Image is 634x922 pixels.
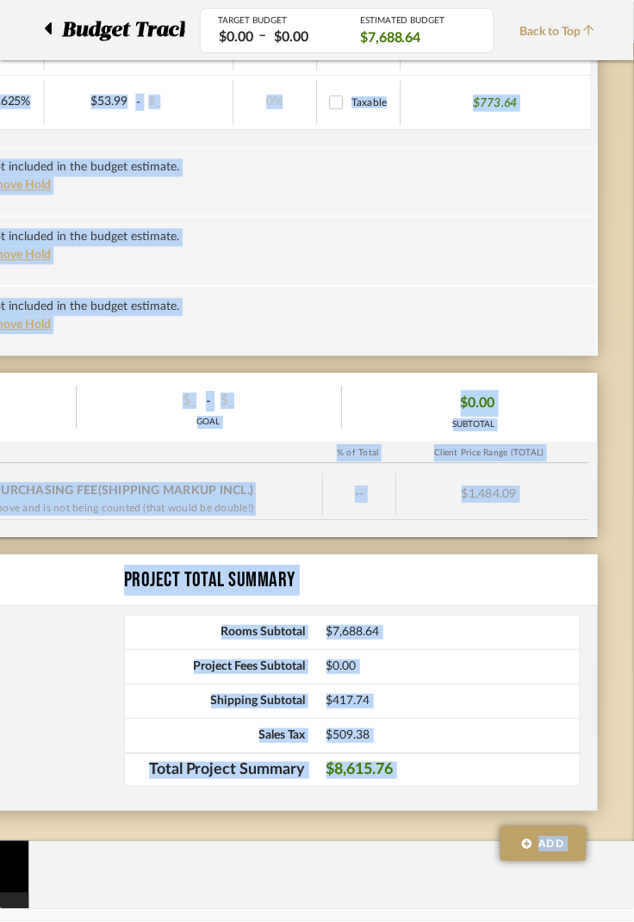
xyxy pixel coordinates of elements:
[258,26,266,47] span: –
[323,473,396,517] div: --
[539,837,565,852] span: Add
[143,90,227,114] div: $_
[321,443,395,464] div: % of Total
[269,28,314,47] div: $0.00
[124,566,598,597] div: Project Total Summary
[453,419,495,432] div: SUBTOTAL
[125,695,306,709] span: Shipping Subtotal
[133,94,143,111] span: -
[395,443,585,464] div: Client Price Range (TOTAL)
[62,15,216,46] span: Budget Tracker:
[326,660,580,675] span: $0.00
[396,473,581,517] div: $1,484.09
[218,15,334,26] div: TARGET BUDGET
[351,97,388,108] span: Taxable
[326,626,580,640] span: $7,688.64
[125,729,306,744] span: Sales Tax
[125,660,306,675] span: Project Fees Subtotal
[77,417,341,430] div: GOAL
[326,763,580,780] span: $8,615.76
[461,391,495,418] span: $0.00
[360,28,421,47] span: $7,688.64
[125,626,306,640] span: Rooms Subtotal
[239,90,311,114] div: 0%
[215,388,331,415] div: $_
[360,15,476,26] div: ESTIMATED BUDGET
[86,388,202,415] div: $_
[326,729,580,744] span: $509.38
[214,28,258,47] div: $0.00
[125,763,306,780] span: Total Project Summary
[326,695,580,709] span: $417.74
[473,95,518,112] p: $773.64
[520,23,604,41] span: Back to Top
[77,388,341,415] div: -
[49,90,134,114] div: $53.99
[500,827,587,862] button: Add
